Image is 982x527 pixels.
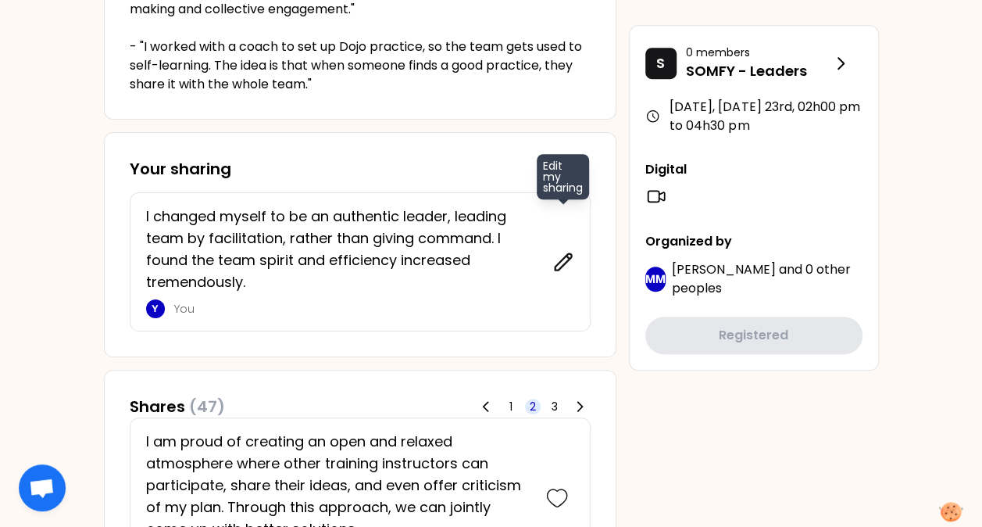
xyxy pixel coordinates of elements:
[130,158,591,180] h3: Your sharing
[686,45,831,60] p: 0 members
[656,52,665,74] p: S
[537,154,589,199] span: Edit my sharing
[686,60,831,82] p: SOMFY - Leaders
[645,160,862,179] p: Digital
[146,206,543,293] p: I changed myself to be an authentic leader, leading team by facilitation, rather than giving comm...
[130,396,225,418] h3: Shares
[509,399,512,414] span: 1
[672,260,776,278] span: [PERSON_NAME]
[645,317,862,354] button: Registered
[530,399,536,414] span: 2
[645,271,666,287] p: MM
[672,260,851,297] span: 0 other peoples
[152,303,159,315] p: Y
[19,464,66,511] div: Open chat
[174,301,543,317] p: You
[552,399,558,414] span: 3
[645,98,862,135] div: [DATE], [DATE] 23rd , 02h00 pm to 04h30 pm
[189,396,225,418] span: (47)
[645,232,862,251] p: Organized by
[672,260,862,298] p: and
